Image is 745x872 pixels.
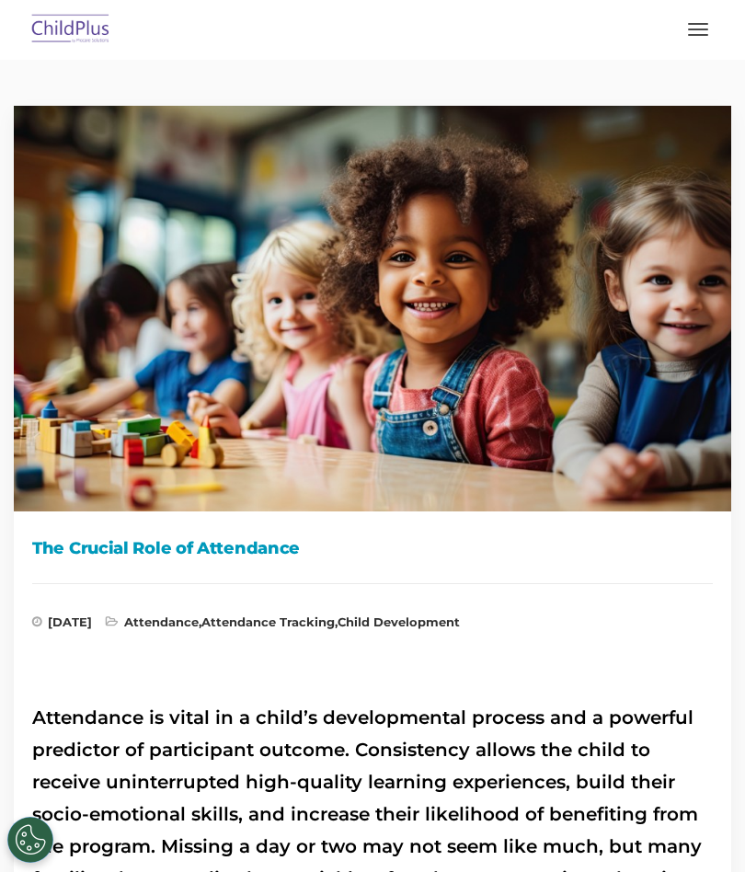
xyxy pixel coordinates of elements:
[338,614,460,629] a: Child Development
[7,817,53,863] button: Cookies Settings
[32,616,92,635] span: [DATE]
[28,8,114,52] img: ChildPlus by Procare Solutions
[32,534,713,562] h1: The Crucial Role of Attendance
[201,614,335,629] a: Attendance Tracking
[106,616,460,635] span: , ,
[124,614,199,629] a: Attendance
